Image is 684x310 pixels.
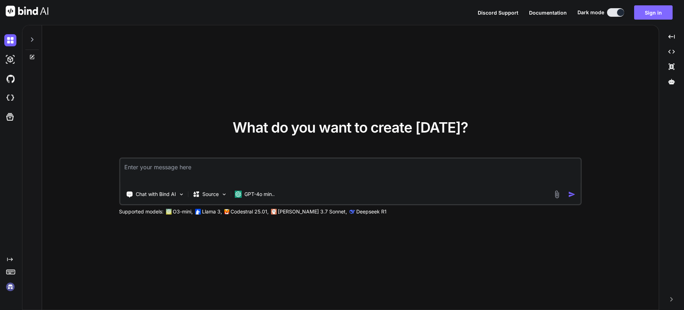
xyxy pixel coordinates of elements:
[529,10,567,16] span: Documentation
[173,208,193,215] p: O3-mini,
[6,6,48,16] img: Bind AI
[356,208,387,215] p: Deepseek R1
[4,53,16,66] img: darkAi-studio
[568,191,576,198] img: icon
[195,209,201,215] img: Llama2
[233,119,468,136] span: What do you want to create [DATE]?
[224,209,229,214] img: Mistral-AI
[4,73,16,85] img: githubDark
[202,208,222,215] p: Llama 3,
[202,191,219,198] p: Source
[577,9,604,16] span: Dark mode
[4,92,16,104] img: cloudideIcon
[230,208,269,215] p: Codestral 25.01,
[119,208,164,215] p: Supported models:
[4,281,16,293] img: signin
[278,208,347,215] p: [PERSON_NAME] 3.7 Sonnet,
[136,191,176,198] p: Chat with Bind AI
[234,191,242,198] img: GPT-4o mini
[166,209,171,215] img: GPT-4
[221,191,227,197] img: Pick Models
[478,9,518,16] button: Discord Support
[478,10,518,16] span: Discord Support
[634,5,673,20] button: Sign in
[271,209,276,215] img: claude
[553,190,561,198] img: attachment
[529,9,567,16] button: Documentation
[244,191,275,198] p: GPT-4o min..
[349,209,355,215] img: claude
[4,34,16,46] img: darkChat
[178,191,184,197] img: Pick Tools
